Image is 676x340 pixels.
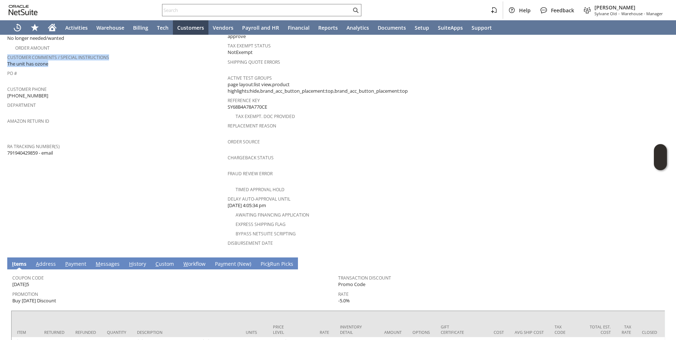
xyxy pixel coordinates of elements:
[347,24,369,31] span: Analytics
[314,20,342,35] a: Reports
[228,59,280,65] a: Shipping Quote Errors
[129,20,153,35] a: Billing
[44,329,65,335] div: Returned
[17,329,33,335] div: Item
[7,60,48,67] span: The unit has ozone
[153,20,173,35] a: Tech
[12,297,56,304] span: Buy [DATE] Discount
[618,11,620,16] span: -
[75,329,96,335] div: Refunded
[318,24,338,31] span: Reports
[30,23,39,32] svg: Shortcuts
[475,329,504,335] div: Cost
[63,260,88,268] a: Payment
[238,20,283,35] a: Payroll and HR
[127,260,148,268] a: History
[213,260,253,268] a: Payment (New)
[415,24,429,31] span: Setup
[92,20,129,35] a: Warehouse
[228,81,444,95] span: page layout:list view,product highlights:hide,brand_acc_button_placement:top,brand_acc_button_pla...
[12,260,14,267] span: I
[228,123,276,129] a: Replacement reason
[472,24,492,31] span: Support
[208,20,238,35] a: Vendors
[36,260,39,267] span: A
[410,20,434,35] a: Setup
[183,260,188,267] span: W
[555,324,571,335] div: Tax Code
[7,143,60,150] a: RA Tracking Number(s)
[656,259,664,268] a: Unrolled view on
[48,23,57,32] svg: Home
[228,196,290,202] a: Delay Auto-Approval Until
[373,329,402,335] div: Amount
[129,260,133,267] span: H
[228,97,260,104] a: Reference Key
[9,20,26,35] a: Recent Records
[65,24,88,31] span: Activities
[338,297,350,304] span: -5.0%
[137,329,235,335] div: Description
[162,6,351,14] input: Search
[182,260,207,268] a: Workflow
[236,113,295,119] a: Tax Exempt. Doc Provided
[378,24,406,31] span: Documents
[155,260,159,267] span: C
[228,104,267,110] span: SY68B4A78A770CE
[228,139,260,145] a: Order Source
[283,20,314,35] a: Financial
[236,186,285,193] a: Timed Approval Hold
[7,35,64,42] span: No longer needed/wanted
[642,329,657,335] div: Closed
[594,4,663,11] span: [PERSON_NAME]
[236,221,286,227] a: Express Shipping Flag
[221,260,223,267] span: y
[551,7,574,14] span: Feedback
[7,86,47,92] a: Customer Phone
[94,260,121,268] a: Messages
[7,92,48,99] span: [PHONE_NUMBER]
[236,231,296,237] a: Bypass NetSuite Scripting
[228,75,272,81] a: Active Test Groups
[177,24,204,31] span: Customers
[434,20,467,35] a: SuiteApps
[342,20,373,35] a: Analytics
[7,150,53,156] span: 791940429859 - email
[173,20,208,35] a: Customers
[515,329,544,335] div: Avg Ship Cost
[412,329,430,335] div: Options
[300,329,329,335] div: Rate
[96,24,124,31] span: Warehouse
[43,20,61,35] a: Home
[13,23,22,32] svg: Recent Records
[246,329,262,335] div: Units
[438,24,463,31] span: SuiteApps
[351,6,360,14] svg: Search
[622,324,631,335] div: Tax Rate
[61,20,92,35] a: Activities
[338,281,365,288] span: Promo Code
[15,45,50,51] a: Order Amount
[34,260,58,268] a: Address
[7,70,17,76] a: PO #
[228,202,266,209] span: [DATE] 4:05:34 pm
[273,324,289,335] div: Price Level
[154,260,176,268] a: Custom
[654,158,667,171] span: Oracle Guided Learning Widget. To move around, please hold and drag
[338,291,349,297] a: Rate
[594,11,617,16] span: Sylvane Old
[133,24,148,31] span: Billing
[9,5,38,15] svg: logo
[7,54,109,60] a: Customer Comments / Special Instructions
[228,43,271,49] a: Tax Exempt Status
[96,260,100,267] span: M
[26,20,43,35] div: Shortcuts
[157,24,169,31] span: Tech
[259,260,295,268] a: PickRun Picks
[338,275,391,281] a: Transaction Discount
[228,49,253,56] span: NotExempt
[441,324,464,335] div: Gift Certificate
[7,118,49,124] a: Amazon Return ID
[228,155,274,161] a: Chargeback Status
[340,324,362,335] div: Inventory Detail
